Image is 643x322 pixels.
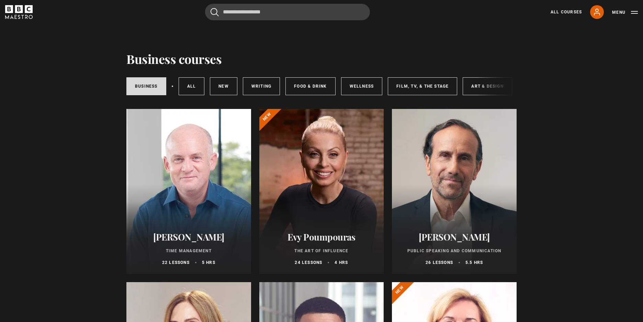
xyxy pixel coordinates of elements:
[465,259,483,266] p: 5.5 hrs
[205,4,370,20] input: Search
[551,9,582,15] a: All Courses
[388,77,457,95] a: Film, TV, & The Stage
[5,5,33,19] svg: BBC Maestro
[341,77,383,95] a: Wellness
[202,259,215,266] p: 5 hrs
[243,77,280,95] a: Writing
[126,52,222,66] h1: Business courses
[211,8,219,16] button: Submit the search query
[400,232,508,242] h2: [PERSON_NAME]
[612,9,638,16] button: Toggle navigation
[210,77,237,95] a: New
[179,77,205,95] a: All
[285,77,335,95] a: Food & Drink
[400,248,508,254] p: Public Speaking and Communication
[135,232,243,242] h2: [PERSON_NAME]
[392,109,517,274] a: [PERSON_NAME] Public Speaking and Communication 26 lessons 5.5 hrs
[268,232,376,242] h2: Evy Poumpouras
[335,259,348,266] p: 4 hrs
[268,248,376,254] p: The Art of Influence
[135,248,243,254] p: Time Management
[126,109,251,274] a: [PERSON_NAME] Time Management 22 lessons 5 hrs
[162,259,190,266] p: 22 lessons
[463,77,512,95] a: Art & Design
[259,109,384,274] a: Evy Poumpouras The Art of Influence 24 lessons 4 hrs New
[426,259,453,266] p: 26 lessons
[295,259,322,266] p: 24 lessons
[126,77,166,95] a: Business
